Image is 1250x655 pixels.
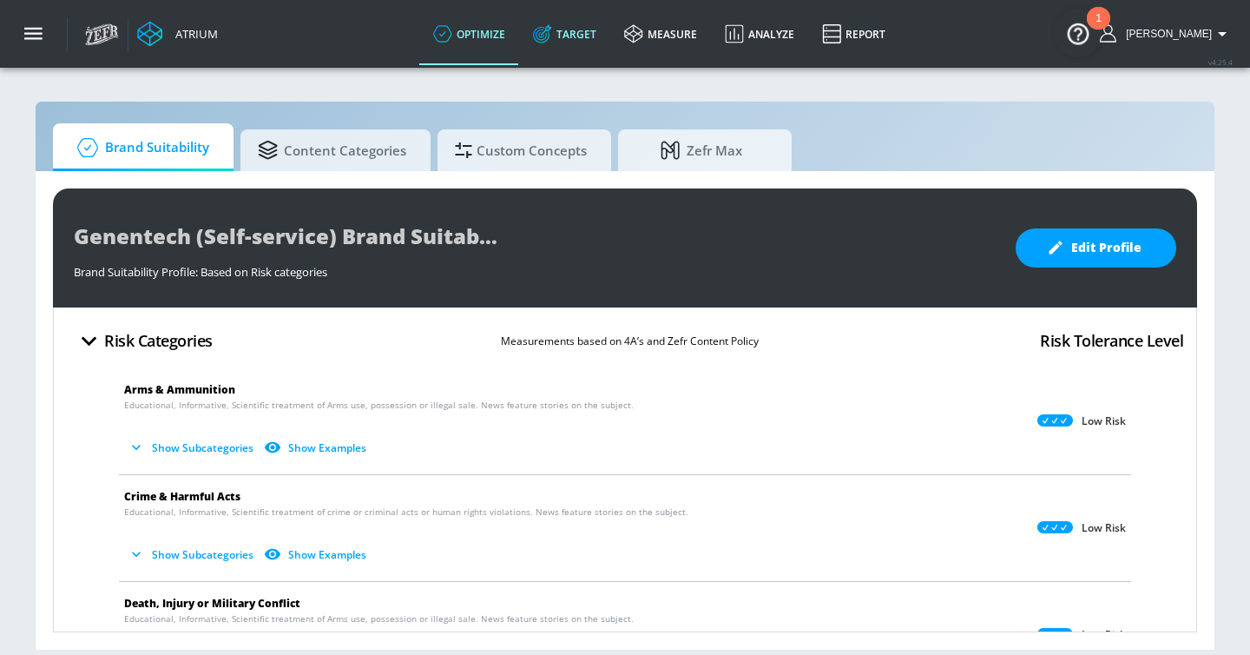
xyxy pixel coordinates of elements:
p: Measurements based on 4A’s and Zefr Content Policy [501,332,759,350]
button: [PERSON_NAME] [1100,23,1233,44]
span: Educational, Informative, Scientific treatment of Arms use, possession or illegal sale. News feat... [124,612,634,625]
p: Low Risk [1082,628,1126,642]
button: Show Subcategories [124,433,260,462]
span: Death, Injury or Military Conflict [124,596,300,611]
h4: Risk Tolerance Level [1040,328,1183,353]
p: Low Risk [1082,414,1126,428]
span: Educational, Informative, Scientific treatment of crime or criminal acts or human rights violatio... [124,506,688,519]
button: Show Examples [260,433,373,462]
span: Edit Profile [1050,237,1141,259]
span: login as: casey.cohen@zefr.com [1119,28,1212,40]
span: Crime & Harmful Acts [124,489,240,504]
a: Report [808,3,899,65]
span: Educational, Informative, Scientific treatment of Arms use, possession or illegal sale. News feat... [124,399,634,412]
a: Analyze [711,3,808,65]
button: Risk Categories [67,321,220,361]
span: v 4.25.4 [1208,57,1233,67]
div: Atrium [168,26,218,42]
button: Open Resource Center, 1 new notification [1054,9,1102,57]
button: Edit Profile [1016,228,1176,268]
span: Zefr Max [635,129,767,171]
span: Content Categories [258,129,406,171]
a: optimize [419,3,519,65]
a: Target [519,3,610,65]
a: measure [610,3,711,65]
p: Low Risk [1082,521,1126,535]
button: Show Examples [260,540,373,569]
span: Custom Concepts [455,129,587,171]
h4: Risk Categories [104,328,213,353]
span: Arms & Ammunition [124,382,235,397]
a: Atrium [137,21,218,47]
div: Brand Suitability Profile: Based on Risk categories [74,255,998,280]
span: Brand Suitability [70,127,209,169]
div: 1 [1095,18,1102,41]
button: Show Subcategories [124,540,260,569]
